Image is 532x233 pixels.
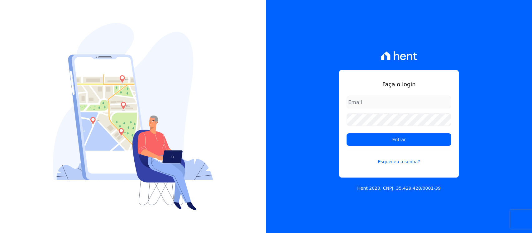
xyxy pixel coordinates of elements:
p: Hent 2020. CNPJ: 35.429.428/0001-39 [357,185,441,192]
a: Esqueceu a senha? [347,151,451,165]
img: Login [53,23,213,210]
h1: Faça o login [347,80,451,88]
input: Entrar [347,133,451,146]
input: Email [347,96,451,108]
